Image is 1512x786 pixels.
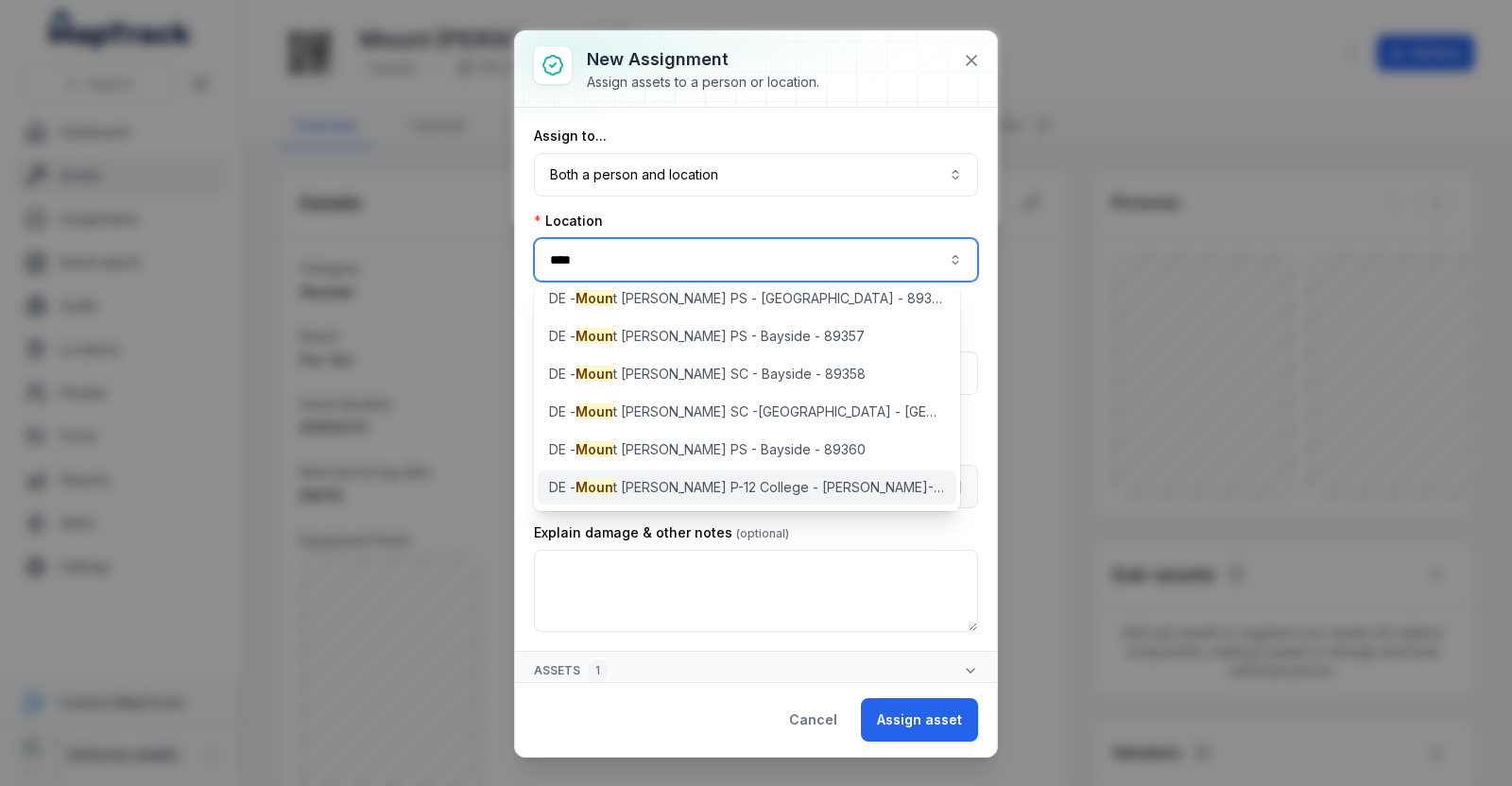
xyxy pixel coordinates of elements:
[534,153,978,196] button: Both a person and location
[587,46,819,73] h3: New assignment
[549,478,945,497] span: DE - t [PERSON_NAME] P-12 College - [PERSON_NAME]-bek - 89103
[587,73,819,92] div: Assign assets to a person or location.
[549,440,866,459] span: DE - t [PERSON_NAME] PS - Bayside - 89360
[576,479,613,495] span: Moun
[534,212,603,231] label: Location
[576,441,613,457] span: Moun
[534,127,607,145] label: Assign to...
[576,328,613,344] span: Moun
[576,290,613,306] span: Moun
[515,652,997,690] button: Assets1
[576,366,613,382] span: Moun
[773,698,853,742] button: Cancel
[549,327,865,346] span: DE - t [PERSON_NAME] PS - Bayside - 89357
[576,403,613,419] span: Moun
[549,402,945,421] span: DE - t [PERSON_NAME] SC -[GEOGRAPHIC_DATA] - [GEOGRAPHIC_DATA] - 89359
[534,523,789,542] label: Explain damage & other notes
[534,659,608,682] span: Assets
[861,698,978,742] button: Assign asset
[549,365,866,384] span: DE - t [PERSON_NAME] SC - Bayside - 89358
[588,659,608,682] div: 1
[549,289,945,308] span: DE - t [PERSON_NAME] PS - [GEOGRAPHIC_DATA] - 89356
